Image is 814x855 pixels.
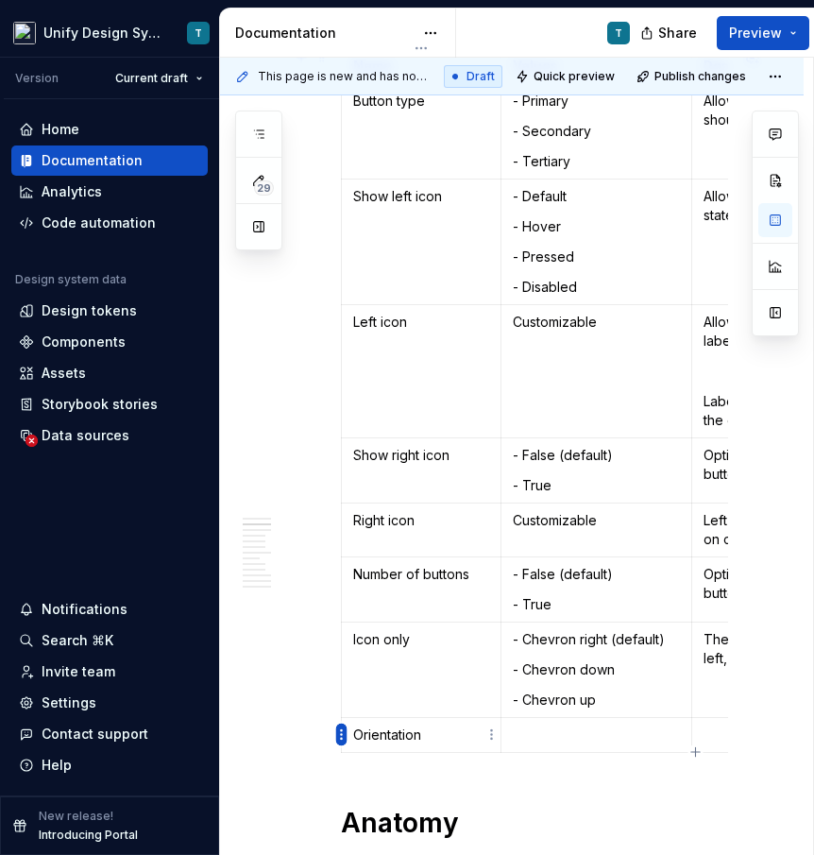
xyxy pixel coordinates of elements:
div: Search ⌘K [42,631,113,650]
p: - Pressed [513,248,680,266]
div: Settings [42,693,96,712]
a: Code automation [11,208,208,238]
div: Assets [42,364,86,383]
div: Data sources [42,426,129,445]
button: Share [631,16,709,50]
span: Publish changes [654,69,746,84]
span: Draft [466,69,495,84]
a: Components [11,327,208,357]
p: - Default [513,187,680,206]
p: Introducing Portal [39,828,138,843]
div: Design system data [15,272,127,287]
p: Show left icon [353,187,489,206]
p: - Chevron right (default) [513,630,680,649]
div: T [195,26,202,41]
p: Customizable [513,511,680,530]
p: Icon only [353,630,489,649]
p: Left icon [353,313,489,332]
div: Notifications [42,600,127,619]
img: 9fdcaa03-8f0a-443d-a87d-0c72d3ba2d5b.png [13,22,36,44]
button: Publish changes [631,63,755,90]
h1: Anatomy [341,806,728,840]
p: Show right icon [353,446,489,465]
p: - True [513,476,680,495]
div: Unify Design System [43,24,164,43]
span: Preview [729,24,782,43]
a: Settings [11,688,208,718]
button: Quick preview [510,63,623,90]
div: Documentation [42,151,143,170]
p: - Chevron up [513,691,680,710]
span: This page is new and has not been published yet. [258,69,429,84]
div: Invite team [42,662,115,681]
div: Version [15,71,59,86]
a: Assets [11,358,208,388]
a: Analytics [11,177,208,207]
button: Notifications [11,594,208,624]
p: Customizable [513,313,680,332]
span: Current draft [115,71,188,86]
p: - True [513,595,680,614]
p: Button type [353,92,489,111]
p: - Chevron down [513,660,680,679]
div: Analytics [42,182,102,201]
p: Number of buttons [353,565,489,584]
button: Contact support [11,719,208,749]
a: Invite team [11,657,208,687]
p: New release! [39,809,113,824]
button: Help [11,750,208,780]
p: - False (default) [513,565,680,584]
p: Orientation [353,726,489,744]
div: Code automation [42,214,156,232]
div: Documentation [235,24,414,43]
span: Share [658,24,697,43]
span: Quick preview [534,69,615,84]
a: Data sources [11,420,208,451]
div: Home [42,120,79,139]
div: T [615,26,622,41]
button: Current draft [107,65,212,92]
p: - Hover [513,217,680,236]
div: Components [42,333,126,351]
button: Unify Design SystemT [4,12,215,53]
a: Storybook stories [11,389,208,419]
p: - Disabled [513,278,680,297]
p: - False (default) [513,446,680,465]
span: 29 [254,180,274,196]
p: Right icon [353,511,489,530]
p: - Tertiary [513,152,680,171]
button: Search ⌘K [11,625,208,656]
a: Documentation [11,145,208,176]
p: - Secondary [513,122,680,141]
div: Storybook stories [42,395,158,414]
a: Home [11,114,208,145]
button: Preview [717,16,809,50]
div: Help [42,756,72,775]
a: Design tokens [11,296,208,326]
p: - Primary [513,92,680,111]
div: Contact support [42,725,148,744]
div: Design tokens [42,301,137,320]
